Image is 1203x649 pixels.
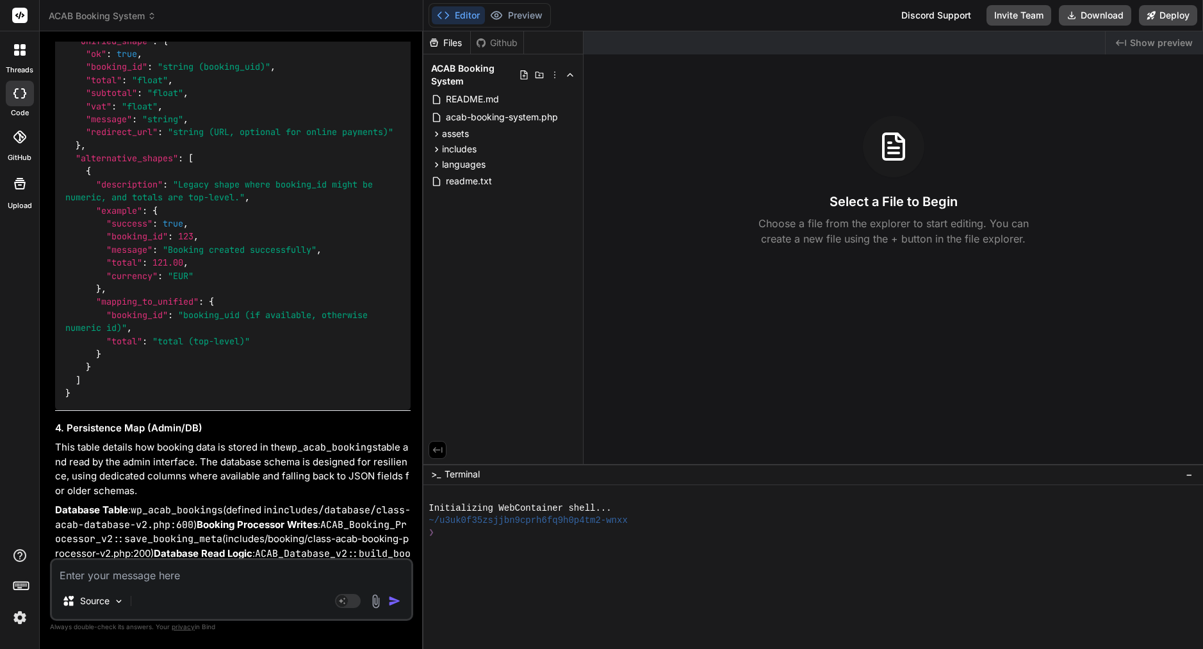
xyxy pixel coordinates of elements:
[445,173,493,189] span: readme.txt
[65,179,378,203] span: "Legacy shape where booking_id might be numeric, and totals are top-level."
[49,10,156,22] span: ACAB Booking System
[471,36,523,49] div: Github
[113,596,124,607] img: Pick Models
[163,179,168,190] span: :
[168,74,173,86] span: ,
[1130,36,1193,49] span: Show preview
[86,127,158,138] span: "redirect_url"
[442,143,477,156] span: includes
[50,621,413,633] p: Always double-check its answers. Your in Bind
[86,74,122,86] span: "total"
[106,335,142,347] span: "total"
[6,65,33,76] label: threads
[152,335,250,347] span: "total (top-level)"
[986,5,1051,26] button: Invite Team
[429,502,611,515] span: Initializing WebContainer shell...
[101,283,106,294] span: ,
[131,504,223,517] code: wp_acab_bookings
[894,5,979,26] div: Discord Support
[142,335,147,347] span: :
[163,218,183,229] span: true
[55,440,411,498] p: This table details how booking data is stored in the table and read by the admin interface. The d...
[86,100,111,112] span: "vat"
[76,374,81,386] span: ]
[432,6,485,24] button: Editor
[423,36,470,49] div: Files
[76,140,81,151] span: }
[1186,468,1193,481] span: −
[152,35,158,47] span: :
[193,231,199,243] span: ,
[183,257,188,269] span: ,
[81,140,86,151] span: ,
[316,244,322,255] span: ,
[368,594,383,609] img: attachment
[96,283,101,294] span: }
[106,257,142,269] span: "total"
[431,62,519,88] span: ACAB Booking System
[127,323,132,334] span: ,
[183,218,188,229] span: ,
[1059,5,1131,26] button: Download
[9,607,31,629] img: settings
[154,547,252,559] strong: Database Read Logic
[158,270,163,282] span: :
[152,257,183,269] span: 121.00
[445,109,559,125] span: acab-booking-system.php
[188,152,193,164] span: [
[178,152,183,164] span: :
[106,218,152,229] span: "success"
[830,193,958,211] h3: Select a File to Begin
[96,296,199,308] span: "mapping_to_unified"
[1183,464,1195,485] button: −
[163,244,316,255] span: "Booking created successfully"
[158,61,270,73] span: "string (booking_uid)"
[55,504,128,516] strong: Database Table
[65,387,70,399] span: }
[197,518,318,531] strong: Booking Processor Writes
[152,218,158,229] span: :
[152,244,158,255] span: :
[86,362,91,373] span: }
[8,152,31,163] label: GitHub
[76,152,178,164] span: "alternative_shapes"
[442,127,469,140] span: assets
[132,74,168,86] span: "float"
[76,35,152,47] span: "unified_shape"
[429,515,628,527] span: ~/u3uk0f35zsjjbn9cprh6fq9h0p4tm2-wnxx
[183,113,188,125] span: ,
[178,231,193,243] span: 123
[142,113,183,125] span: "string"
[445,92,500,107] span: README.md
[86,166,91,177] span: {
[106,231,168,243] span: "booking_id"
[80,595,110,607] p: Source
[106,48,111,60] span: :
[147,61,152,73] span: :
[137,87,142,99] span: :
[168,231,173,243] span: :
[122,74,127,86] span: :
[158,127,163,138] span: :
[96,348,101,360] span: }
[388,595,401,607] img: icon
[245,192,250,204] span: ,
[286,441,378,454] code: wp_acab_bookings
[117,48,137,60] span: true
[163,35,168,47] span: {
[158,100,163,112] span: ,
[172,623,195,630] span: privacy
[270,61,275,73] span: ,
[55,518,407,546] code: ACAB_Booking_Processor_v2::save_booking_meta
[55,503,411,604] p: : (defined in ) : (includes/booking/class-acab-booking-processor-v2.php:200) : (includes/database...
[168,309,173,321] span: :
[1139,5,1197,26] button: Deploy
[152,205,158,216] span: {
[132,113,137,125] span: :
[445,468,480,481] span: Terminal
[750,216,1037,246] p: Choose a file from the explorer to start editing. You can create a new file using the + button in...
[209,296,214,308] span: {
[142,205,147,216] span: :
[122,100,158,112] span: "float"
[199,296,204,308] span: :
